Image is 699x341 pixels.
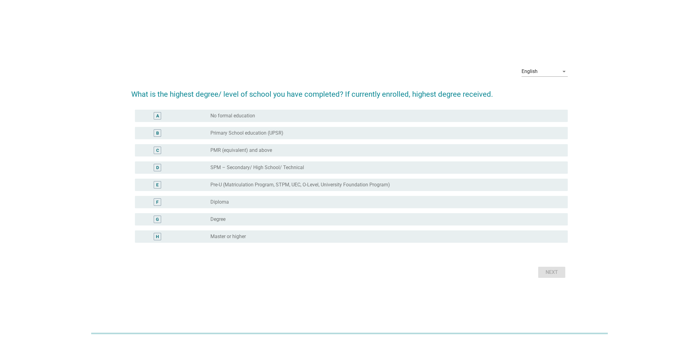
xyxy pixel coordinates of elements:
[210,199,229,205] label: Diploma
[560,68,568,75] i: arrow_drop_down
[156,112,159,119] div: A
[210,147,272,153] label: PMR (equivalent) and above
[210,130,283,136] label: Primary School education (UPSR)
[210,216,226,222] label: Degree
[156,164,159,171] div: D
[156,199,159,205] div: F
[156,181,159,188] div: E
[210,182,390,188] label: Pre-U (Matriculation Program, STPM, UEC, O-Level, University Foundation Program)
[131,83,568,100] h2: What is the highest degree/ level of school you have completed? If currently enrolled, highest de...
[156,130,159,136] div: B
[156,233,159,240] div: H
[522,69,538,74] div: English
[210,164,304,171] label: SPM – Secondary/ High School/ Technical
[210,113,255,119] label: No formal education
[210,233,246,240] label: Master or higher
[156,216,159,222] div: G
[156,147,159,153] div: C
